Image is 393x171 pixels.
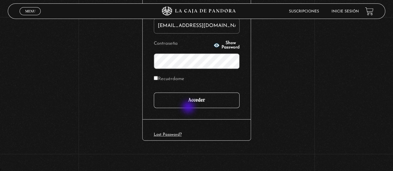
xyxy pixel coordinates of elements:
[331,10,359,13] a: Inicie sesión
[365,7,373,16] a: View your shopping cart
[154,39,212,49] label: Contraseña
[213,41,240,50] button: Show Password
[154,76,158,80] input: Recuérdame
[154,133,182,137] a: Lost Password?
[25,9,35,13] span: Menu
[222,41,240,50] span: Show Password
[23,15,38,19] span: Cerrar
[154,92,240,108] input: Acceder
[289,10,319,13] a: Suscripciones
[154,74,184,84] label: Recuérdame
